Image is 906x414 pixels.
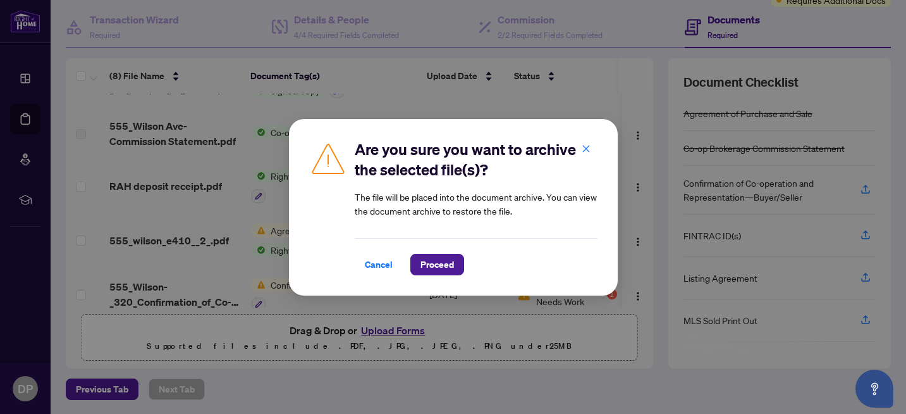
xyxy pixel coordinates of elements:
button: Open asap [855,370,893,408]
h2: Are you sure you want to archive the selected file(s)? [355,139,597,180]
button: Cancel [355,254,403,275]
button: Proceed [410,254,464,275]
span: Cancel [365,254,393,275]
img: Caution Icon [309,139,347,177]
span: close [582,144,591,153]
span: Proceed [420,254,454,275]
article: The file will be placed into the document archive. You can view the document archive to restore t... [355,190,597,218]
